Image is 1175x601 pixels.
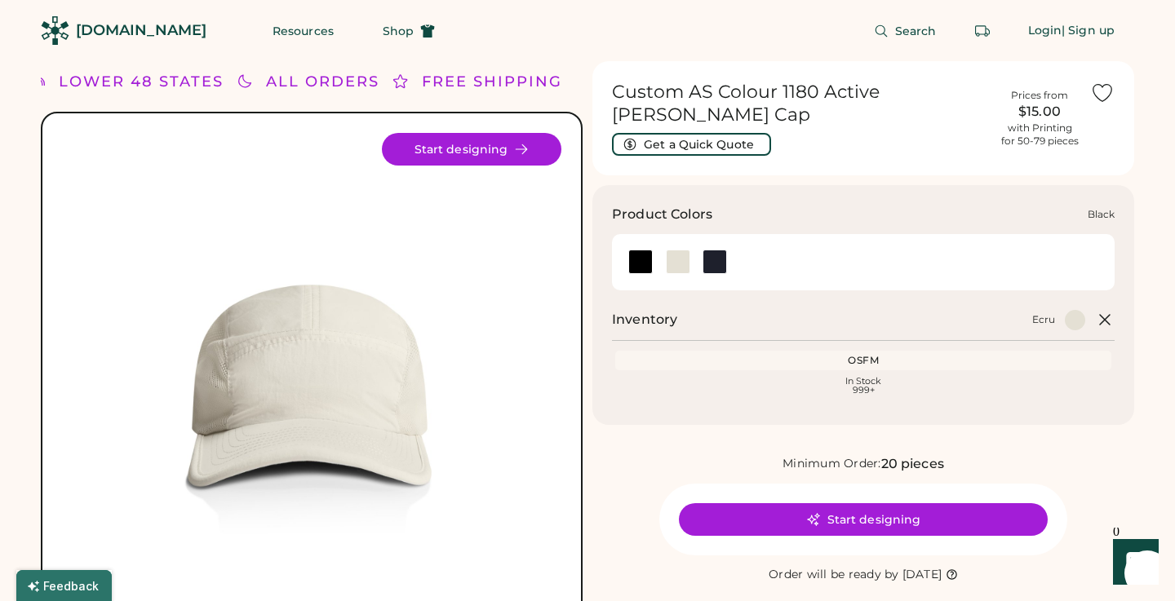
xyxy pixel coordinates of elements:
div: [DOMAIN_NAME] [76,20,206,41]
button: Start designing [679,503,1048,536]
div: with Printing for 50-79 pieces [1001,122,1079,148]
button: Search [854,15,956,47]
div: | Sign up [1062,23,1115,39]
button: Resources [253,15,353,47]
div: OSFM [619,354,1108,367]
iframe: Front Chat [1097,528,1168,598]
button: Retrieve an order [966,15,999,47]
img: Rendered Logo - Screens [41,16,69,45]
h1: Custom AS Colour 1180 Active [PERSON_NAME] Cap [612,81,989,126]
div: Order will be ready by [769,567,899,583]
div: Login [1028,23,1062,39]
div: $15.00 [999,102,1080,122]
button: Shop [363,15,454,47]
div: LOWER 48 STATES [59,71,224,93]
div: [DATE] [902,567,942,583]
span: Shop [383,25,414,37]
div: 20 pieces [881,454,944,474]
button: Start designing [382,133,561,166]
div: Prices from [1011,89,1068,102]
div: In Stock 999+ [619,377,1108,395]
div: Ecru [1032,313,1055,326]
div: FREE SHIPPING [422,71,562,93]
h3: Product Colors [612,205,712,224]
div: Black [1088,208,1115,221]
div: Minimum Order: [783,456,881,472]
div: ALL ORDERS [266,71,379,93]
button: Get a Quick Quote [612,133,771,156]
h2: Inventory [612,310,677,329]
span: Search [895,25,937,37]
